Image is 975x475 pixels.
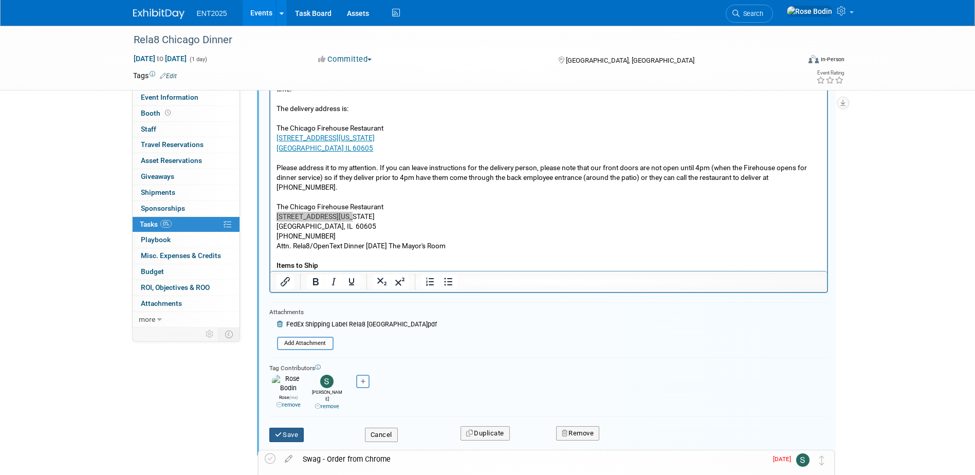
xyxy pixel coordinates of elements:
[133,54,187,63] span: [DATE] [DATE]
[6,4,551,210] body: Rich Text Area. Press ALT-0 for help.
[141,188,175,196] span: Shipments
[461,426,510,441] button: Duplicate
[141,172,174,180] span: Giveaways
[365,428,398,442] button: Cancel
[269,362,828,373] div: Tag Contributors
[739,53,845,69] div: Event Format
[6,74,103,82] a: [GEOGRAPHIC_DATA] IL 60605
[141,235,171,244] span: Playbook
[197,9,227,17] span: ENT2025
[201,327,219,341] td: Personalize Event Tab Strip
[566,57,694,64] span: [GEOGRAPHIC_DATA], [GEOGRAPHIC_DATA]
[141,93,198,101] span: Event Information
[289,395,298,400] span: (me)
[320,375,334,388] img: Stephanie Silva
[141,140,204,149] span: Travel Reservations
[269,428,304,442] button: Save
[6,4,551,210] p: The client can send the swag to the restaurant ahead of the event as long as it does not arrive p...
[133,70,177,81] td: Tags
[556,426,600,441] button: Remove
[133,264,240,280] a: Budget
[133,106,240,121] a: Booth
[133,296,240,312] a: Attachments
[726,5,773,23] a: Search
[133,312,240,327] a: more
[133,9,185,19] img: ExhibitDay
[280,454,298,464] a: edit
[773,455,796,463] span: [DATE]
[272,393,305,409] div: Rose
[786,6,833,17] img: Rose Bodin
[139,315,155,323] span: more
[325,275,342,289] button: Italic
[133,280,240,296] a: ROI, Objectives & ROO
[133,90,240,105] a: Event Information
[421,275,439,289] button: Numbered list
[439,275,457,289] button: Bullet list
[133,169,240,185] a: Giveaways
[163,109,173,117] span: Booth not reserved yet
[286,321,437,328] span: FedEx Shipping Label Rela8 [GEOGRAPHIC_DATA]pdf
[133,137,240,153] a: Travel Reservations
[141,251,221,260] span: Misc. Expenses & Credits
[315,54,376,65] button: Committed
[218,327,240,341] td: Toggle Event Tabs
[6,191,48,199] b: Items to Ship
[133,232,240,248] a: Playbook
[140,220,172,228] span: Tasks
[141,283,210,291] span: ROI, Objectives & ROO
[141,204,185,212] span: Sponsorships
[160,220,172,228] span: 0%
[6,63,104,71] a: [STREET_ADDRESS][US_STATE]
[307,275,324,289] button: Bold
[819,455,824,465] i: Move task
[189,56,207,63] span: (1 day)
[133,185,240,200] a: Shipments
[310,388,344,410] div: [PERSON_NAME]
[141,267,164,276] span: Budget
[820,56,844,63] div: In-Person
[277,401,301,408] a: remove
[141,109,173,117] span: Booth
[133,217,240,232] a: Tasks0%
[343,275,360,289] button: Underline
[796,453,810,467] img: Stephanie Silva
[808,55,819,63] img: Format-Inperson.png
[277,275,294,289] button: Insert/edit link
[298,450,767,468] div: Swag - Order from Chrome
[391,275,409,289] button: Superscript
[740,10,763,17] span: Search
[315,403,339,410] a: remove
[141,156,202,165] span: Asset Reservations
[133,201,240,216] a: Sponsorships
[373,275,391,289] button: Subscript
[133,153,240,169] a: Asset Reservations
[155,54,165,63] span: to
[270,70,827,271] iframe: Rich Text Area
[160,72,177,80] a: Edit
[130,31,784,49] div: Rela8 Chicago Dinner
[133,122,240,137] a: Staff
[141,299,182,307] span: Attachments
[816,70,844,76] div: Event Rating
[269,308,437,317] div: Attachments
[133,248,240,264] a: Misc. Expenses & Credits
[141,125,156,133] span: Staff
[272,375,305,393] img: Rose Bodin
